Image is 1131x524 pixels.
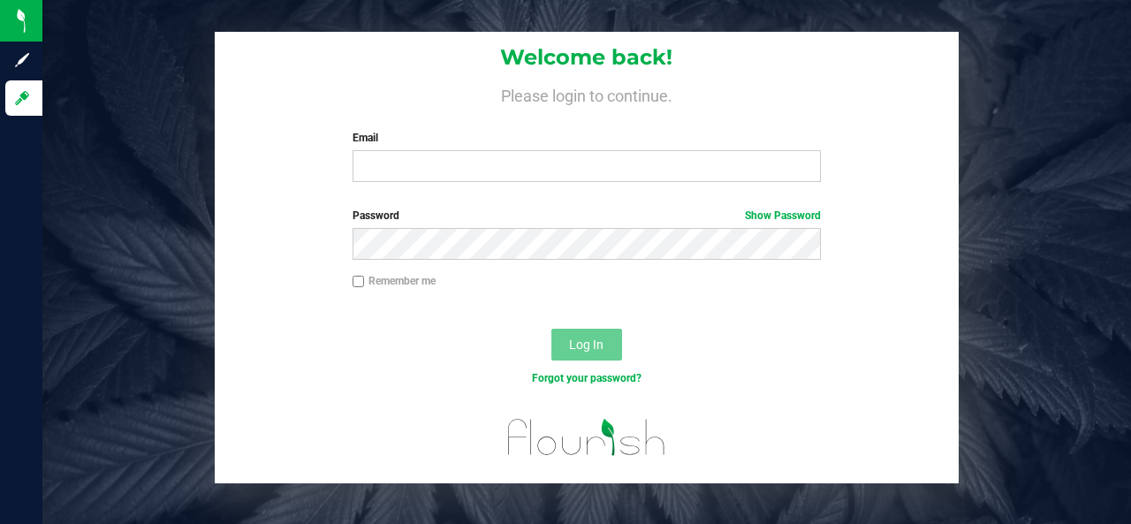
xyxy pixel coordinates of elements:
[353,276,365,288] input: Remember me
[353,130,822,146] label: Email
[551,329,622,361] button: Log In
[532,372,641,384] a: Forgot your password?
[353,273,436,289] label: Remember me
[13,89,31,107] inline-svg: Log in
[353,209,399,222] span: Password
[215,46,958,69] h1: Welcome back!
[569,338,603,352] span: Log In
[13,51,31,69] inline-svg: Sign up
[745,209,821,222] a: Show Password
[494,406,679,469] img: flourish_logo.svg
[215,84,958,105] h4: Please login to continue.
